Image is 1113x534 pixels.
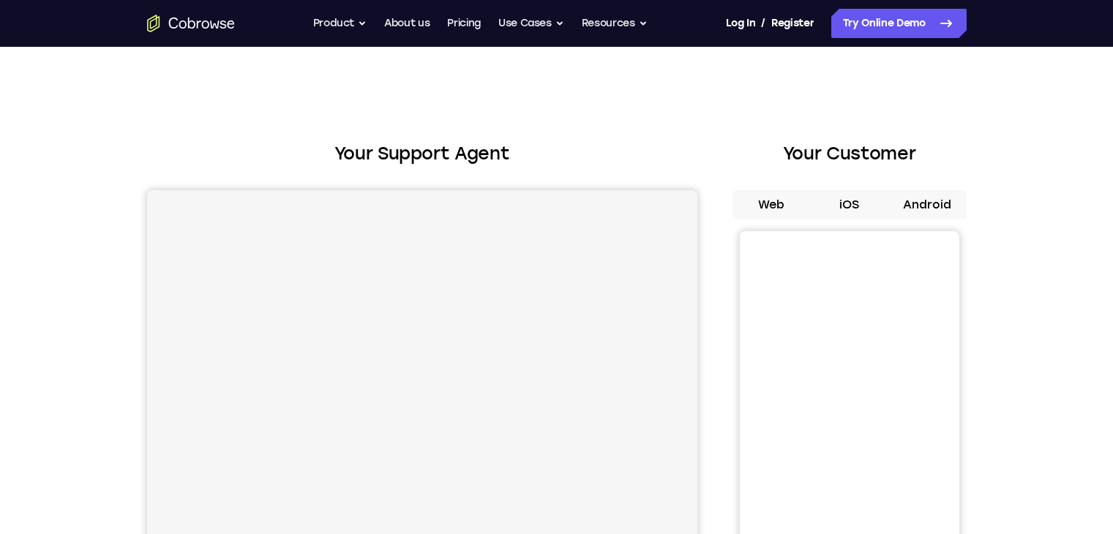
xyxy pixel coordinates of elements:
a: Register [771,9,814,38]
a: Log In [726,9,755,38]
a: Try Online Demo [831,9,967,38]
h2: Your Customer [732,140,967,167]
h2: Your Support Agent [147,140,697,167]
button: Android [888,190,967,219]
a: Go to the home page [147,15,235,32]
button: Resources [582,9,648,38]
span: / [761,15,765,32]
button: Web [732,190,811,219]
a: About us [384,9,430,38]
button: Product [313,9,367,38]
button: iOS [810,190,888,219]
a: Pricing [447,9,481,38]
button: Use Cases [498,9,564,38]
